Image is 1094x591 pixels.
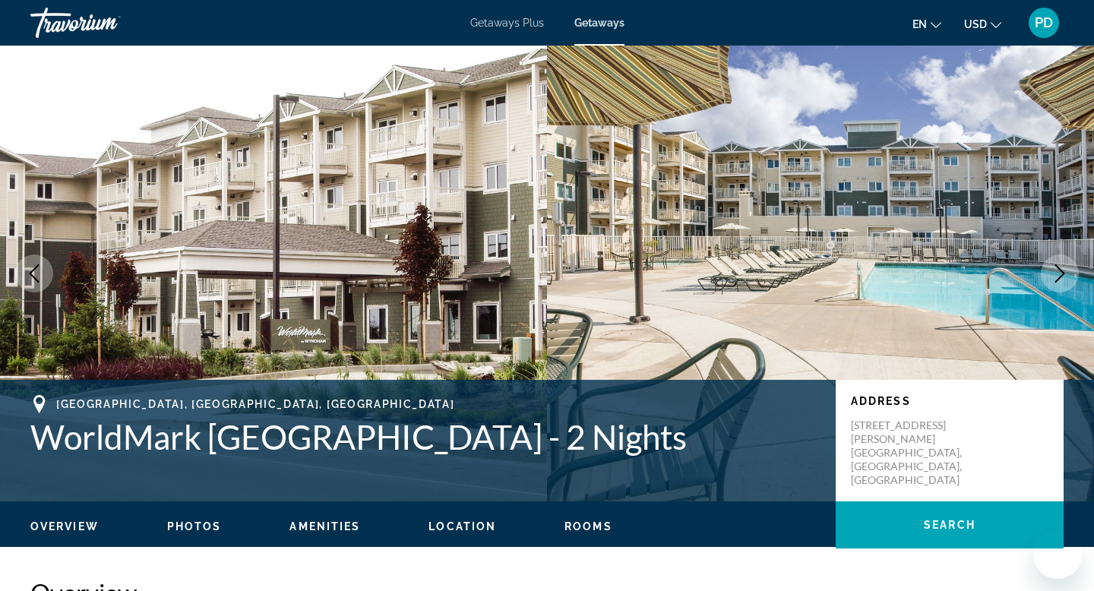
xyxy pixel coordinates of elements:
span: Rooms [564,520,612,533]
button: User Menu [1024,7,1064,39]
button: Search [836,501,1064,548]
button: Overview [30,520,99,533]
p: Address [851,395,1048,407]
a: Getaways Plus [470,17,544,29]
span: PD [1035,15,1053,30]
button: Previous image [15,254,53,292]
button: Photos [167,520,222,533]
span: Overview [30,520,99,533]
iframe: Button to launch messaging window [1033,530,1082,579]
span: Amenities [289,520,360,533]
span: Search [924,519,975,531]
button: Amenities [289,520,360,533]
button: Next image [1041,254,1079,292]
p: [STREET_ADDRESS][PERSON_NAME] [GEOGRAPHIC_DATA], [GEOGRAPHIC_DATA], [GEOGRAPHIC_DATA] [851,419,972,487]
a: Getaways [574,17,624,29]
a: Travorium [30,3,182,43]
h1: WorldMark [GEOGRAPHIC_DATA] - 2 Nights [30,417,820,457]
button: Change currency [964,13,1001,35]
button: Location [428,520,496,533]
span: en [912,18,927,30]
button: Rooms [564,520,612,533]
span: Location [428,520,496,533]
span: USD [964,18,987,30]
button: Change language [912,13,941,35]
span: Photos [167,520,222,533]
span: [GEOGRAPHIC_DATA], [GEOGRAPHIC_DATA], [GEOGRAPHIC_DATA] [56,398,454,410]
